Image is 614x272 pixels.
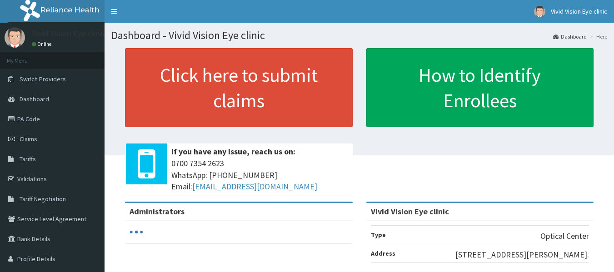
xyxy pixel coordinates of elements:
p: Vivid Vision Eye clinic [32,30,106,38]
span: Dashboard [20,95,49,103]
span: Claims [20,135,37,143]
a: Dashboard [553,33,587,40]
p: [STREET_ADDRESS][PERSON_NAME]. [455,249,589,261]
a: How to Identify Enrollees [366,48,594,127]
span: Switch Providers [20,75,66,83]
img: User Image [534,6,545,17]
li: Here [588,33,607,40]
b: Type [371,231,386,239]
img: User Image [5,27,25,48]
strong: Vivid Vision Eye clinic [371,206,449,217]
a: Click here to submit claims [125,48,353,127]
a: [EMAIL_ADDRESS][DOMAIN_NAME] [192,181,317,192]
b: Administrators [130,206,185,217]
p: Optical Center [540,230,589,242]
span: Tariffs [20,155,36,163]
span: 0700 7354 2623 WhatsApp: [PHONE_NUMBER] Email: [171,158,348,193]
span: Tariff Negotiation [20,195,66,203]
span: Vivid Vision Eye clinic [551,7,607,15]
svg: audio-loading [130,225,143,239]
b: Address [371,249,395,257]
h1: Dashboard - Vivid Vision Eye clinic [111,30,607,41]
a: Online [32,41,54,47]
b: If you have any issue, reach us on: [171,146,295,157]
